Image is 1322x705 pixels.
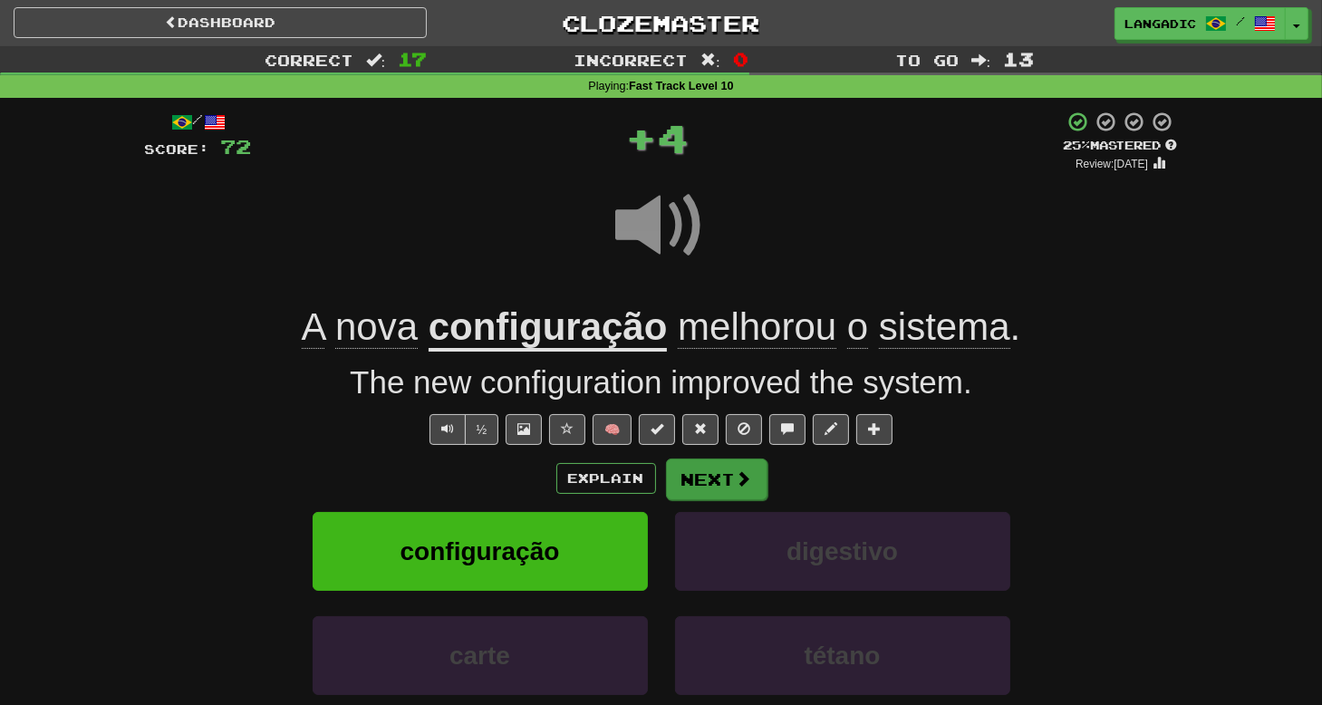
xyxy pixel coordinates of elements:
span: : [700,53,720,68]
button: Ignore sentence (alt+i) [726,414,762,445]
u: configuração [429,305,668,352]
div: / [145,111,252,133]
span: Correct [265,51,353,69]
div: Mastered [1064,138,1178,154]
span: carte [449,642,510,670]
span: A [302,305,325,349]
button: Explain [556,463,656,494]
span: digestivo [786,537,898,565]
span: Incorrect [574,51,688,69]
button: 🧠 [593,414,632,445]
span: 17 [398,48,427,70]
button: Add to collection (alt+a) [856,414,893,445]
span: + [626,111,658,165]
span: 0 [733,48,748,70]
span: 4 [658,115,690,160]
button: Favorite sentence (alt+f) [549,414,585,445]
span: : [971,53,991,68]
button: Next [666,459,767,500]
button: Reset to 0% Mastered (alt+r) [682,414,719,445]
span: Score: [145,141,210,157]
span: To go [895,51,959,69]
span: o [847,305,868,349]
button: Show image (alt+x) [506,414,542,445]
div: Text-to-speech controls [426,414,499,445]
button: Edit sentence (alt+d) [813,414,849,445]
button: Play sentence audio (ctl+space) [429,414,466,445]
button: Set this sentence to 100% Mastered (alt+m) [639,414,675,445]
span: 72 [221,135,252,158]
strong: Fast Track Level 10 [629,80,734,92]
button: Discuss sentence (alt+u) [769,414,806,445]
span: 25 % [1064,138,1091,152]
span: tétano [805,642,881,670]
button: configuração [313,512,648,591]
span: langadic [1124,15,1196,32]
span: 13 [1003,48,1034,70]
span: / [1236,14,1245,27]
a: langadic / [1115,7,1286,40]
a: Clozemaster [454,7,867,39]
button: tétano [675,616,1010,695]
a: Dashboard [14,7,427,38]
span: nova [335,305,418,349]
span: configuração [400,537,560,565]
span: sistema [879,305,1010,349]
button: digestivo [675,512,1010,591]
button: ½ [465,414,499,445]
span: : [366,53,386,68]
small: Review: [DATE] [1076,158,1148,170]
div: The new configuration improved the system. [145,360,1178,405]
button: carte [313,616,648,695]
span: . [667,305,1020,349]
span: melhorou [678,305,836,349]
